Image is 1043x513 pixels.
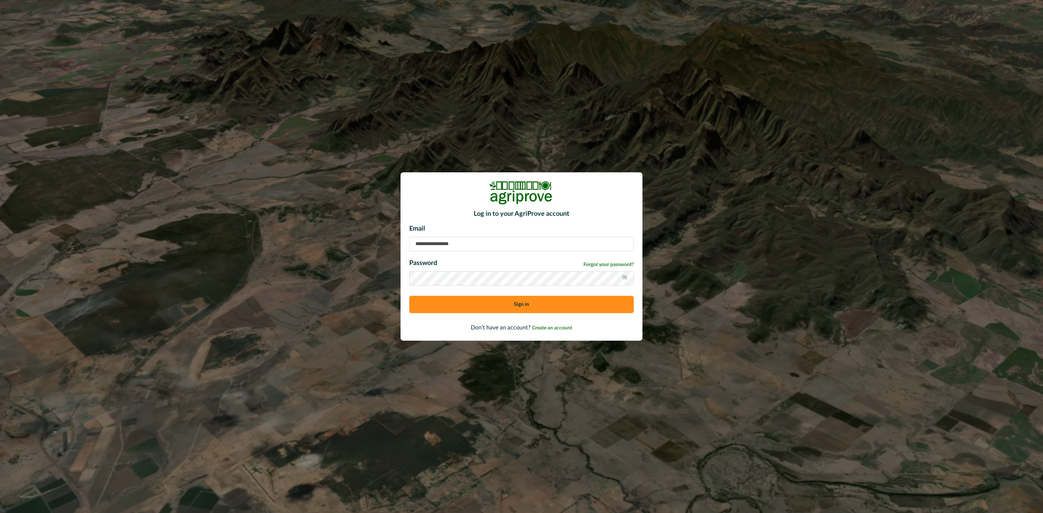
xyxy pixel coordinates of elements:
button: Sign in [409,296,634,313]
p: Password [409,258,437,268]
a: Create an account [532,325,572,331]
p: Don’t have an account? [409,323,634,332]
h2: Log in to your AgriProve account [409,210,634,218]
p: Email [409,224,634,234]
img: Logo Image [489,181,554,205]
a: Forgot your password? [583,261,634,269]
